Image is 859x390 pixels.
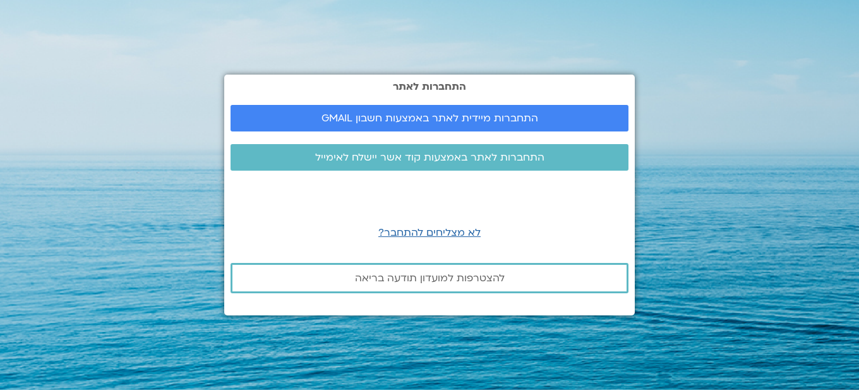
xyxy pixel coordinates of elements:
[231,105,628,131] a: התחברות מיידית לאתר באמצעות חשבון GMAIL
[315,152,544,163] span: התחברות לאתר באמצעות קוד אשר יישלח לאימייל
[231,144,628,171] a: התחברות לאתר באמצעות קוד אשר יישלח לאימייל
[321,113,538,124] span: התחברות מיידית לאתר באמצעות חשבון GMAIL
[355,272,505,284] span: להצטרפות למועדון תודעה בריאה
[231,81,628,92] h2: התחברות לאתר
[378,226,481,240] a: לא מצליחים להתחבר?
[231,263,628,293] a: להצטרפות למועדון תודעה בריאה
